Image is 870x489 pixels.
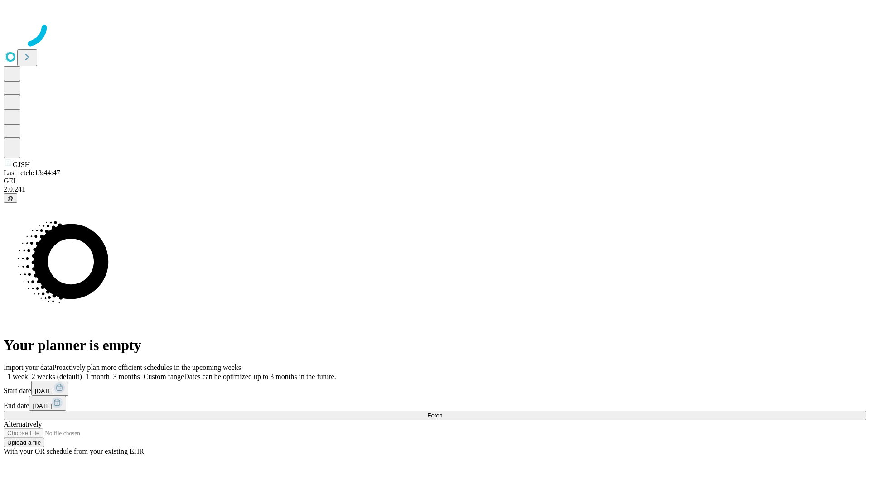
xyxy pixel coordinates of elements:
[427,412,442,419] span: Fetch
[7,373,28,380] span: 1 week
[4,337,866,354] h1: Your planner is empty
[4,438,44,447] button: Upload a file
[4,411,866,420] button: Fetch
[86,373,110,380] span: 1 month
[7,195,14,201] span: @
[144,373,184,380] span: Custom range
[4,381,866,396] div: Start date
[184,373,336,380] span: Dates can be optimized up to 3 months in the future.
[4,193,17,203] button: @
[4,185,866,193] div: 2.0.241
[113,373,140,380] span: 3 months
[32,373,82,380] span: 2 weeks (default)
[35,388,54,394] span: [DATE]
[33,403,52,409] span: [DATE]
[29,396,66,411] button: [DATE]
[4,364,53,371] span: Import your data
[13,161,30,168] span: GJSH
[4,169,60,177] span: Last fetch: 13:44:47
[4,177,866,185] div: GEI
[4,447,144,455] span: With your OR schedule from your existing EHR
[4,420,42,428] span: Alternatively
[31,381,68,396] button: [DATE]
[4,396,866,411] div: End date
[53,364,243,371] span: Proactively plan more efficient schedules in the upcoming weeks.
